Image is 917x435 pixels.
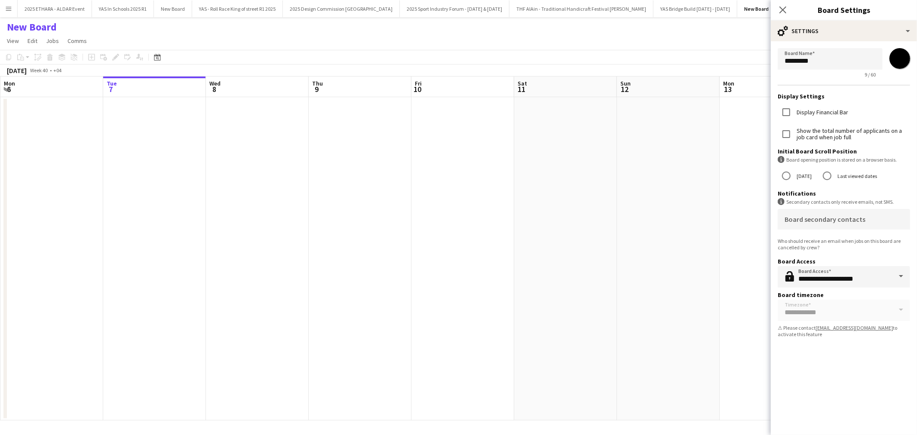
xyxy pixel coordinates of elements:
label: Show the total number of applicants on a job card when job full [795,128,910,141]
label: Last viewed dates [836,169,877,183]
div: Who should receive an email when jobs on this board are cancelled by crew? [778,238,910,251]
span: Edit [28,37,37,45]
span: Wed [209,80,221,87]
a: Edit [24,35,41,46]
span: 9 / 60 [858,71,883,78]
h3: Display Settings [778,92,910,100]
h3: Notifications [778,190,910,197]
h3: Board timezone [778,291,910,299]
span: Mon [723,80,734,87]
label: Display Financial Bar [795,109,848,116]
span: 6 [3,84,15,94]
button: New Board [737,0,776,17]
button: 2025 Sport Industry Forum - [DATE] & [DATE] [400,0,509,17]
div: +04 [53,67,61,74]
span: Thu [312,80,323,87]
button: 2025 ETHARA - ALDAR Event [18,0,92,17]
span: Week 40 [28,67,50,74]
span: Sat [518,80,527,87]
button: New Board [154,0,192,17]
div: Settings [771,21,917,41]
span: 7 [105,84,117,94]
div: [DATE] [7,66,27,75]
span: Comms [67,37,87,45]
span: Mon [4,80,15,87]
h3: Initial Board Scroll Position [778,147,910,155]
span: Tue [107,80,117,87]
span: 8 [208,84,221,94]
mat-label: Board secondary contacts [785,215,865,224]
span: 12 [619,84,631,94]
a: [EMAIL_ADDRESS][DOMAIN_NAME] [816,325,893,331]
span: Jobs [46,37,59,45]
button: YAS In Schools 2025 R1 [92,0,154,17]
button: YAS Bridge Build [DATE] - [DATE] [653,0,737,17]
label: [DATE] [795,169,812,183]
h3: Board Access [778,257,910,265]
span: Sun [620,80,631,87]
button: 2025 Design Commission [GEOGRAPHIC_DATA] [283,0,400,17]
a: View [3,35,22,46]
button: THF AlAin - Traditional Handicraft Festival [PERSON_NAME] [509,0,653,17]
button: YAS - Roll Race King of street R1 2025 [192,0,283,17]
h1: New Board [7,21,57,34]
div: Board opening position is stored on a browser basis. [778,156,910,163]
a: Comms [64,35,90,46]
span: 9 [311,84,323,94]
div: Secondary contacts only receive emails, not SMS. [778,198,910,205]
span: 11 [516,84,527,94]
span: Fri [415,80,422,87]
a: Jobs [43,35,62,46]
span: 13 [722,84,734,94]
h3: Board Settings [771,4,917,15]
span: View [7,37,19,45]
span: 10 [414,84,422,94]
div: ⚠ Please contact to activate this feature [778,325,910,337]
